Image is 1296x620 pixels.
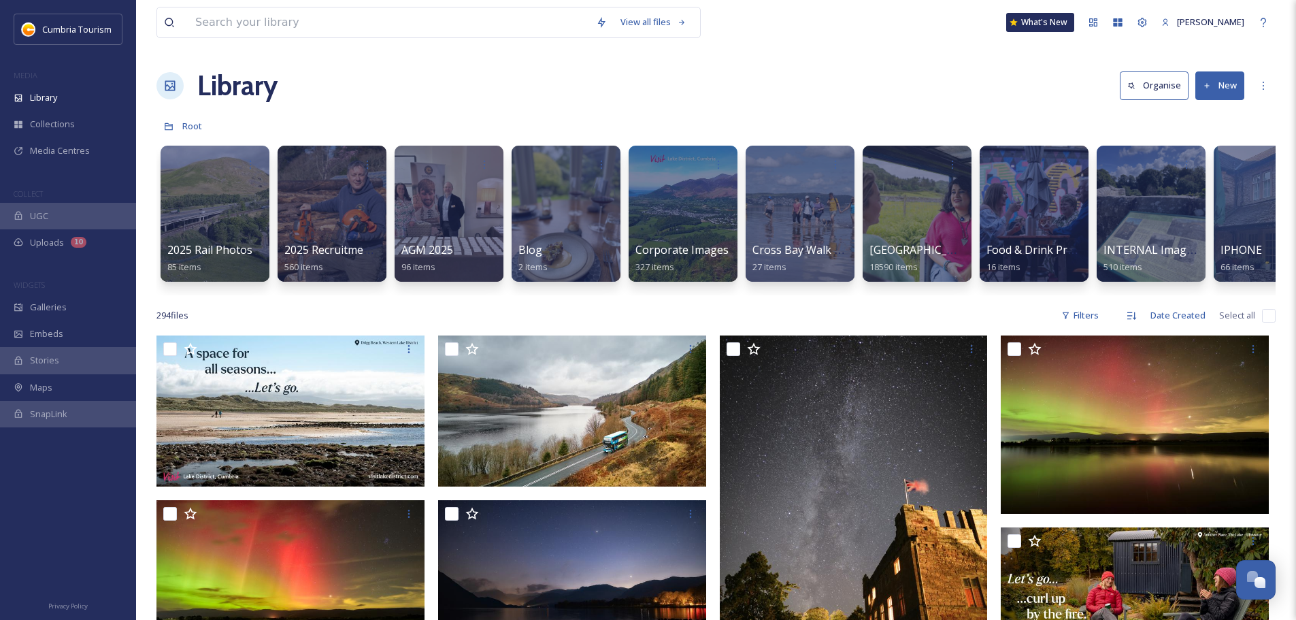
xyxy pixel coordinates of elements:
a: AGM 202596 items [401,244,453,273]
span: UGC [30,210,48,223]
button: New [1195,71,1244,99]
span: 294 file s [156,309,188,322]
span: Stories [30,354,59,367]
span: Maps [30,381,52,394]
a: Blog2 items [518,244,548,273]
span: 66 items [1220,261,1255,273]
img: Askham Hall4.jpg [1001,336,1269,514]
span: AGM 2025 [401,242,453,257]
input: Search your library [188,7,589,37]
img: 1920x1080-drigg-beach.jpg [156,336,425,487]
div: Filters [1054,302,1106,329]
a: 2025 Rail Photos85 items [167,244,252,273]
span: Select all [1219,309,1255,322]
span: 16 items [986,261,1020,273]
span: Privacy Policy [48,602,88,610]
a: What's New [1006,13,1074,32]
div: Date Created [1144,302,1212,329]
button: Organise [1120,71,1189,99]
span: [GEOGRAPHIC_DATA] [869,242,979,257]
span: IPHONE [1220,242,1262,257]
span: INTERNAL Imagery [1103,242,1203,257]
span: Root [182,120,202,132]
a: Food & Drink Project16 items [986,244,1092,273]
span: Media Centres [30,144,90,157]
div: 10 [71,237,86,248]
span: Embeds [30,327,63,340]
span: COLLECT [14,189,43,199]
span: MEDIA [14,70,37,80]
span: [PERSON_NAME] [1177,16,1244,28]
span: 2025 Recruitment - [PERSON_NAME] [284,242,471,257]
a: Privacy Policy [48,597,88,613]
button: Open Chat [1236,560,1276,600]
a: IPHONE66 items [1220,244,1262,273]
span: 2 items [518,261,548,273]
span: 510 items [1103,261,1142,273]
span: Corporate Images [635,242,729,257]
span: Cross Bay Walk 2024 [752,242,859,257]
span: 560 items [284,261,323,273]
a: [PERSON_NAME] [1154,9,1251,35]
a: 2025 Recruitment - [PERSON_NAME]560 items [284,244,471,273]
span: WIDGETS [14,280,45,290]
span: Blog [518,242,542,257]
a: Library [197,65,278,106]
span: 2025 Rail Photos [167,242,252,257]
a: Root [182,118,202,134]
a: View all files [614,9,693,35]
span: Food & Drink Project [986,242,1092,257]
img: images.jpg [22,22,35,36]
a: Organise [1120,71,1195,99]
a: INTERNAL Imagery510 items [1103,244,1203,273]
span: Library [30,91,57,104]
span: 27 items [752,261,786,273]
a: [GEOGRAPHIC_DATA]18590 items [869,244,979,273]
img: Stagecoach Lakes_Day 2_008.jpg [438,336,706,487]
span: SnapLink [30,408,67,421]
a: Corporate Images327 items [635,244,729,273]
span: 327 items [635,261,674,273]
span: Cumbria Tourism [42,23,112,35]
span: Galleries [30,301,67,314]
span: 96 items [401,261,435,273]
span: Uploads [30,236,64,249]
a: Cross Bay Walk 202427 items [752,244,859,273]
span: Collections [30,118,75,131]
span: 18590 items [869,261,918,273]
span: 85 items [167,261,201,273]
